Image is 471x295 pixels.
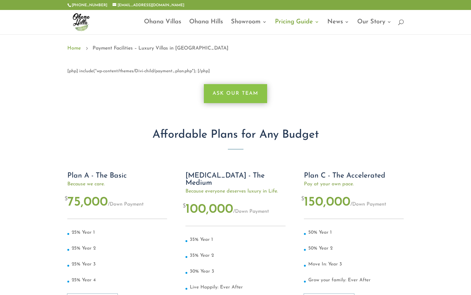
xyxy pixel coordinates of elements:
span: 75,000 [67,196,108,209]
span: Because we care. [67,181,167,187]
span: 5 [84,45,89,51]
span: / [108,202,110,207]
span: 150,000 [304,196,350,209]
span: Payment Facilities – Luxury Villas in [GEOGRAPHIC_DATA] [93,44,228,52]
span: 50% Year 2 [308,246,333,251]
span: Pay at your own pace. [304,181,404,187]
span: Live Happily: Ever After [190,285,243,290]
div: [php] include("wp-content/themes/Divi-child/payment_plan.php"); [/php] [67,68,404,75]
a: [EMAIL_ADDRESS][DOMAIN_NAME] [113,3,184,7]
span: 35% Year 1 [190,237,213,242]
span: / [350,202,352,207]
span: 25% Year 2 [72,246,96,251]
h2: [MEDICAL_DATA] - The Medium [185,172,285,188]
h2: Plan A - The Basic [67,172,167,181]
a: Ohana Hills [189,20,223,34]
span: Down Payment [233,209,269,214]
a: Showroom [231,20,267,34]
span: Because everyone deserves luxury in Life. [185,188,285,194]
a: Ask Our Team [204,84,267,103]
a: Pricing Guide [275,20,319,34]
span: 100,000 [185,203,233,216]
span: $ [65,196,68,203]
a: Our Story [357,20,392,34]
span: 25% Year 4 [72,278,96,283]
span: Down Payment [350,202,386,207]
h2: Affordable Plans for Any Budget [67,129,404,144]
h2: Plan C - The Accelerated [304,172,404,181]
span: $ [183,203,186,210]
a: News [327,20,349,34]
span: 25% Year 1 [72,230,95,235]
span: 50% Year 1 [308,230,332,235]
img: ohana-hills [69,9,94,34]
span: $ [301,196,304,203]
a: Home [67,44,81,52]
span: 30% Year 3 [190,269,214,274]
span: Down Payment [108,202,144,207]
span: / [233,209,235,214]
span: Move In: Year 3 [308,262,342,267]
a: [PHONE_NUMBER] [72,3,107,7]
span: 35% Year 2 [190,253,214,258]
span: Grow your family: Ever After [308,278,371,283]
a: Ohana Villas [144,20,181,34]
span: 25% Year 3 [72,262,96,267]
